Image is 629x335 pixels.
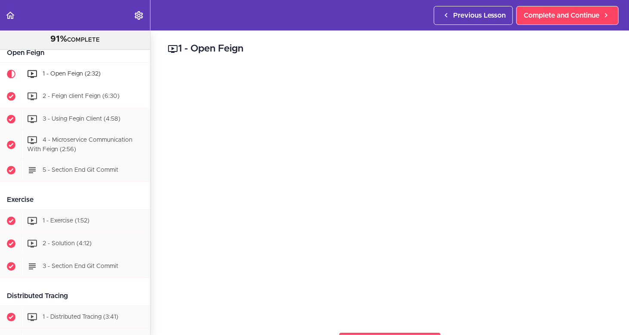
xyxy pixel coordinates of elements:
[43,314,118,320] span: 1 - Distributed Tracing (3:41)
[43,241,92,247] span: 2 - Solution (4:12)
[43,263,118,269] span: 3 - Section End Git Commit
[43,167,118,173] span: 5 - Section End Git Commit
[434,6,513,25] a: Previous Lesson
[516,6,619,25] a: Complete and Continue
[524,10,599,21] span: Complete and Continue
[168,42,612,56] h2: 1 - Open Feign
[27,137,132,152] span: 4 - Microservice Communication With Feign (2:56)
[453,10,506,21] span: Previous Lesson
[5,10,15,21] svg: Back to course curriculum
[50,35,67,43] span: 91%
[43,116,120,122] span: 3 - Using Fegin Client (4:58)
[43,218,89,224] span: 1 - Exercise (1:52)
[11,34,139,45] div: COMPLETE
[134,10,144,21] svg: Settings Menu
[168,69,612,319] iframe: Video Player
[43,93,120,99] span: 2 - Feign client Feign (6:30)
[43,70,101,76] span: 1 - Open Feign (2:32)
